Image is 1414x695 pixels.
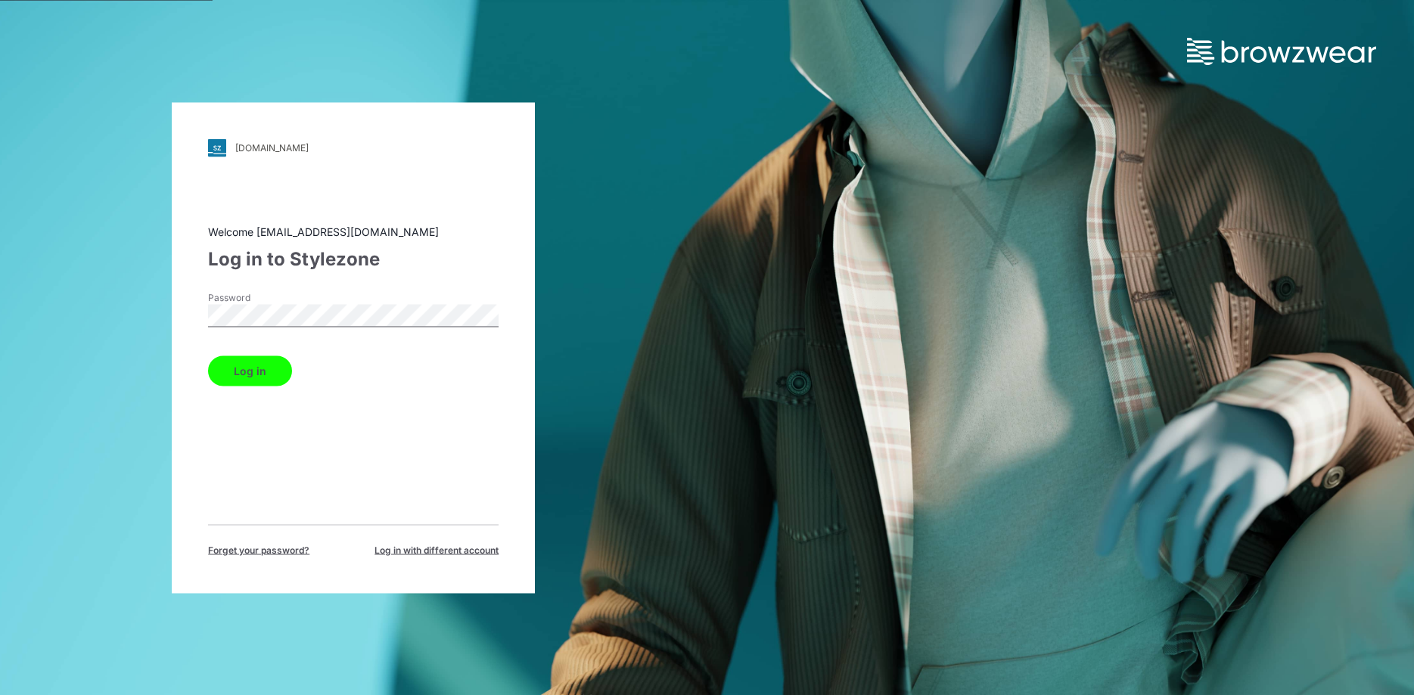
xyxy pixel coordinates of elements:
div: [DOMAIN_NAME] [235,142,309,154]
img: browzwear-logo.73288ffb.svg [1187,38,1376,65]
img: svg+xml;base64,PHN2ZyB3aWR0aD0iMjgiIGhlaWdodD0iMjgiIHZpZXdCb3g9IjAgMCAyOCAyOCIgZmlsbD0ibm9uZSIgeG... [208,138,226,157]
div: Log in to Stylezone [208,245,499,272]
label: Password [208,290,314,304]
span: Forget your password? [208,543,309,557]
a: [DOMAIN_NAME] [208,138,499,157]
button: Log in [208,355,292,386]
span: Log in with different account [374,543,499,557]
div: Welcome [EMAIL_ADDRESS][DOMAIN_NAME] [208,223,499,239]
